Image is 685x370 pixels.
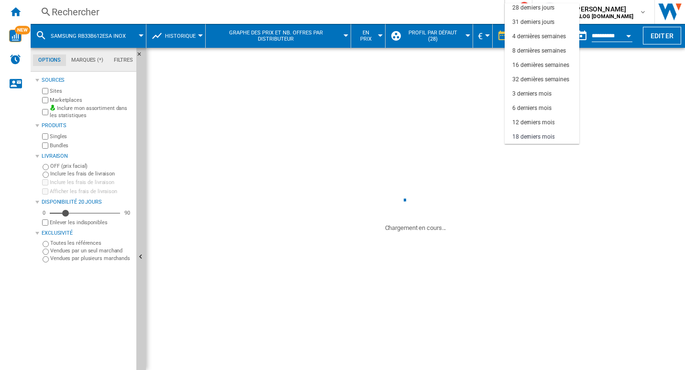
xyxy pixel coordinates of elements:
div: 8 dernières semaines [512,47,566,55]
div: 16 dernières semaines [512,61,569,69]
div: 28 derniers jours [512,4,554,12]
div: 4 dernières semaines [512,33,566,41]
div: 12 derniers mois [512,119,554,127]
div: 31 derniers jours [512,18,554,26]
div: 18 derniers mois [512,133,554,141]
div: 3 derniers mois [512,90,552,98]
div: 6 derniers mois [512,104,552,112]
div: 32 dernières semaines [512,76,569,84]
